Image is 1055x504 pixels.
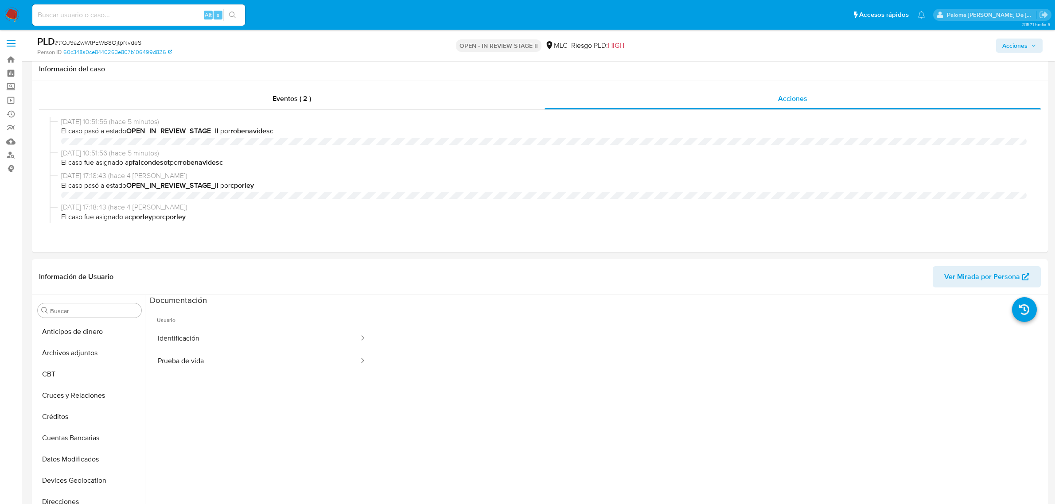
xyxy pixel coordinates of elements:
[34,449,145,470] button: Datos Modificados
[128,212,152,222] b: cporley
[273,93,311,104] span: Eventos ( 2 )
[37,48,62,56] b: Person ID
[61,212,1027,222] span: El caso fue asignado a por
[456,39,541,52] p: OPEN - IN REVIEW STAGE II
[126,180,218,190] b: OPEN_IN_REVIEW_STAGE_II
[61,148,1027,158] span: [DATE] 10:51:56 (hace 5 minutos)
[61,202,1027,212] span: [DATE] 17:18:43 (hace 4 [PERSON_NAME])
[32,9,245,21] input: Buscar usuario o caso...
[217,11,219,19] span: s
[128,157,170,167] b: pfalcondesot
[126,126,218,136] b: OPEN_IN_REVIEW_STAGE_II
[223,9,241,21] button: search-icon
[34,364,145,385] button: CBT
[947,11,1036,19] p: paloma.falcondesoto@mercadolibre.cl
[180,157,223,167] b: robenavidesc
[63,48,172,56] a: 60c348a0ce8440263e807b106499d826
[996,39,1043,53] button: Acciones
[61,117,1027,127] span: [DATE] 10:51:56 (hace 5 minutos)
[34,342,145,364] button: Archivos adjuntos
[50,307,138,315] input: Buscar
[230,126,273,136] b: robenavidesc
[571,41,624,50] span: Riesgo PLD:
[162,212,186,222] b: cporley
[545,41,568,50] div: MLC
[61,126,1027,136] span: El caso pasó a estado por
[61,181,1027,190] span: El caso pasó a estado por
[1002,39,1028,53] span: Acciones
[39,65,1041,74] h1: Información del caso
[61,171,1027,181] span: [DATE] 17:18:43 (hace 4 [PERSON_NAME])
[34,427,145,449] button: Cuentas Bancarias
[1039,10,1048,19] a: Salir
[39,272,113,281] h1: Información de Usuario
[34,470,145,491] button: Devices Geolocation
[34,321,145,342] button: Anticipos de dinero
[37,34,55,48] b: PLD
[34,385,145,406] button: Cruces y Relaciones
[34,406,145,427] button: Créditos
[918,11,925,19] a: Notificaciones
[778,93,807,104] span: Acciones
[944,266,1020,287] span: Ver Mirada por Persona
[205,11,212,19] span: Alt
[41,307,48,314] button: Buscar
[55,38,141,47] span: # tfQJ9aZwWtPEWB8OjtpNvdeS
[230,180,254,190] b: cporley
[933,266,1041,287] button: Ver Mirada por Persona
[61,158,1027,167] span: El caso fue asignado a por
[608,40,624,50] span: HIGH
[859,10,909,19] span: Accesos rápidos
